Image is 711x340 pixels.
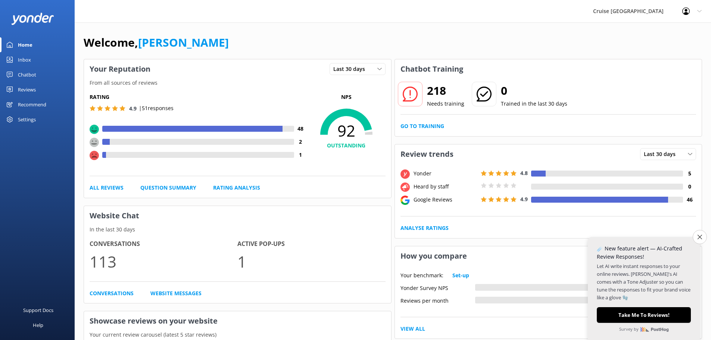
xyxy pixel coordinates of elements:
div: Reviews per month [400,297,475,303]
span: Last 30 days [333,65,369,73]
div: Google Reviews [412,196,479,204]
span: 4.9 [520,196,528,203]
h4: 48 [294,125,307,133]
div: Reviews [18,82,36,97]
h3: Showcase reviews on your website [84,311,391,331]
h4: 5 [683,169,696,178]
h4: Conversations [90,239,237,249]
div: Inbox [18,52,31,67]
div: Yonder Survey NPS [400,284,475,291]
h3: How you compare [395,246,473,266]
h4: 1 [294,151,307,159]
a: Rating Analysis [213,184,260,192]
span: 92 [307,121,386,140]
h2: 0 [501,82,567,100]
p: Your benchmark: [400,271,443,280]
p: 113 [90,249,237,274]
a: Analyse Ratings [400,224,449,232]
a: Question Summary [140,184,196,192]
span: 4.8 [520,169,528,177]
p: | 51 responses [139,104,174,112]
p: Needs training [427,100,464,108]
h5: Rating [90,93,307,101]
a: [PERSON_NAME] [138,35,229,50]
span: Last 30 days [644,150,680,158]
p: 1 [237,249,385,274]
div: Home [18,37,32,52]
h3: Your Reputation [84,59,156,79]
a: Conversations [90,289,134,297]
div: Help [33,318,43,333]
a: Set-up [452,271,469,280]
h4: 0 [683,183,696,191]
h3: Review trends [395,144,459,164]
a: Website Messages [150,289,202,297]
span: 4.9 [129,105,137,112]
p: NPS [307,93,386,101]
div: Chatbot [18,67,36,82]
div: Settings [18,112,36,127]
p: Your current review carousel (latest 5 star reviews) [84,331,391,339]
h4: OUTSTANDING [307,141,386,150]
p: In the last 30 days [84,225,391,234]
div: Heard by staff [412,183,479,191]
h4: Active Pop-ups [237,239,385,249]
a: View All [400,325,425,333]
h3: Website Chat [84,206,391,225]
h4: 46 [683,196,696,204]
h3: Chatbot Training [395,59,469,79]
img: yonder-white-logo.png [11,13,54,25]
a: All Reviews [90,184,124,192]
a: Go to Training [400,122,444,130]
div: Yonder [412,169,479,178]
div: Recommend [18,97,46,112]
p: From all sources of reviews [84,79,391,87]
div: Support Docs [23,303,53,318]
h4: 2 [294,138,307,146]
h1: Welcome, [84,34,229,52]
h2: 218 [427,82,464,100]
p: Trained in the last 30 days [501,100,567,108]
